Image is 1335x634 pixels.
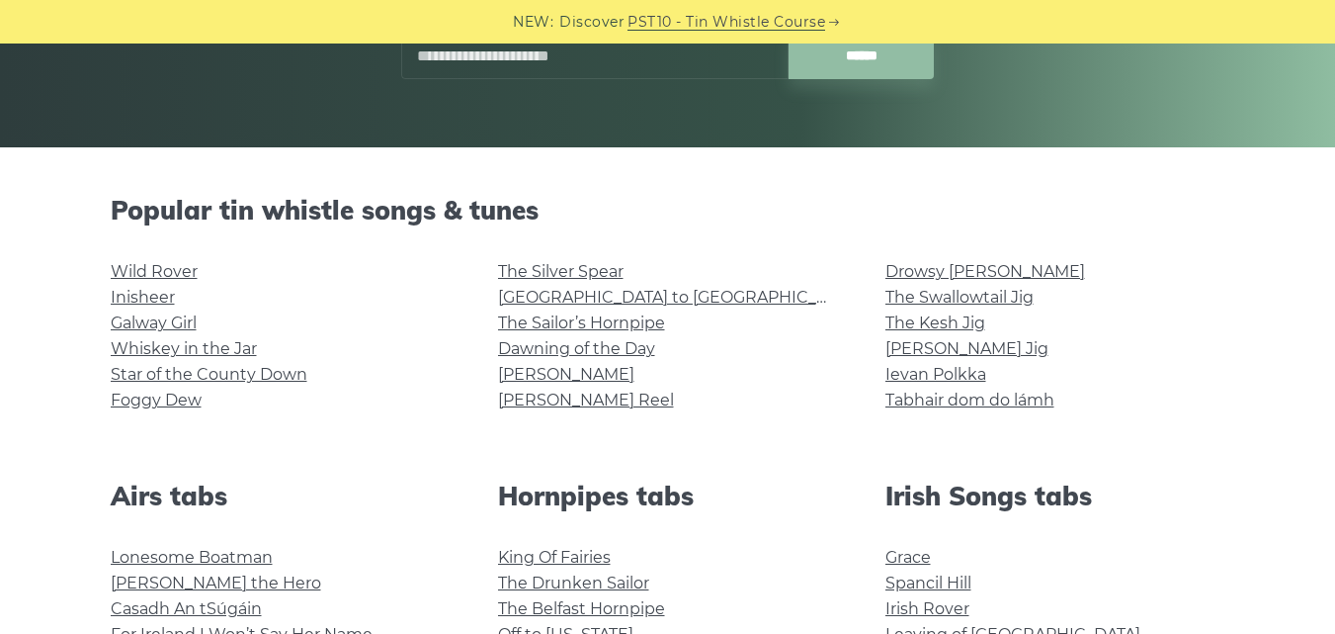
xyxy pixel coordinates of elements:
[559,11,625,34] span: Discover
[885,548,931,567] a: Grace
[498,391,674,409] a: [PERSON_NAME] Reel
[885,599,969,618] a: Irish Rover
[498,574,649,592] a: The Drunken Sailor
[111,599,262,618] a: Casadh An tSúgáin
[498,365,634,384] a: [PERSON_NAME]
[111,195,1225,226] h2: Popular tin whistle songs & tunes
[498,548,611,567] a: King Of Fairies
[498,262,624,281] a: The Silver Spear
[111,574,321,592] a: [PERSON_NAME] the Hero
[498,288,863,307] a: [GEOGRAPHIC_DATA] to [GEOGRAPHIC_DATA]
[627,11,825,34] a: PST10 - Tin Whistle Course
[111,548,273,567] a: Lonesome Boatman
[513,11,553,34] span: NEW:
[498,314,665,332] a: The Sailor’s Hornpipe
[111,314,197,332] a: Galway Girl
[885,288,1034,307] a: The Swallowtail Jig
[111,391,202,409] a: Foggy Dew
[111,262,198,281] a: Wild Rover
[885,481,1225,511] h2: Irish Songs tabs
[885,314,985,332] a: The Kesh Jig
[111,288,175,307] a: Inisheer
[885,365,986,384] a: Ievan Polkka
[498,339,655,358] a: Dawning of the Day
[885,391,1054,409] a: Tabhair dom do lámh
[111,365,307,384] a: Star of the County Down
[498,481,838,511] h2: Hornpipes tabs
[885,574,971,592] a: Spancil Hill
[885,262,1085,281] a: Drowsy [PERSON_NAME]
[111,481,451,511] h2: Airs tabs
[498,599,665,618] a: The Belfast Hornpipe
[885,339,1048,358] a: [PERSON_NAME] Jig
[111,339,257,358] a: Whiskey in the Jar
